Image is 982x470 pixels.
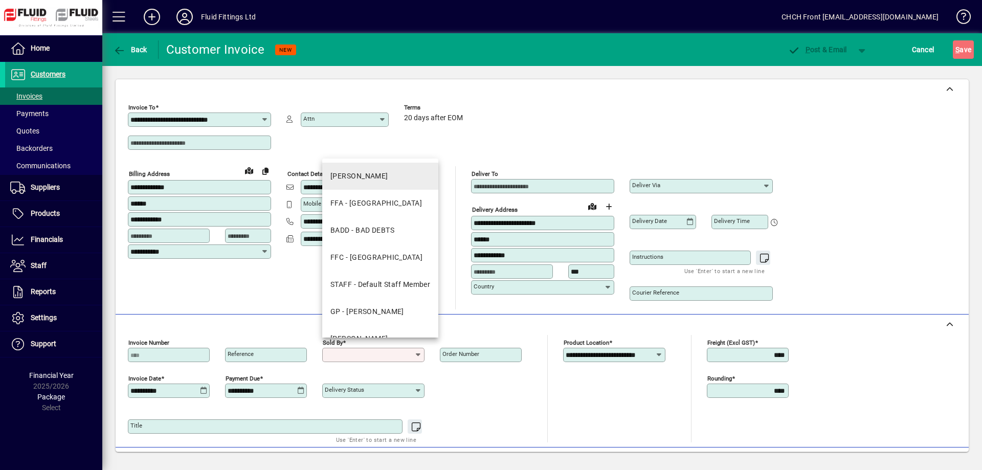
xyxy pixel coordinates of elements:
[783,40,852,59] button: Post & Email
[323,339,343,346] mat-label: Sold by
[102,40,159,59] app-page-header-button: Back
[5,331,102,357] a: Support
[442,350,479,357] mat-label: Order number
[5,227,102,253] a: Financials
[31,261,47,270] span: Staff
[782,9,939,25] div: CHCH Front [EMAIL_ADDRESS][DOMAIN_NAME]
[5,36,102,61] a: Home
[136,8,168,26] button: Add
[330,279,430,290] div: STAFF - Default Staff Member
[474,283,494,290] mat-label: Country
[29,371,74,379] span: Financial Year
[330,306,404,317] div: GP - [PERSON_NAME]
[684,265,765,277] mat-hint: Use 'Enter' to start a new line
[10,127,39,135] span: Quotes
[325,386,364,393] mat-label: Delivery status
[5,157,102,174] a: Communications
[472,170,498,177] mat-label: Deliver To
[632,253,663,260] mat-label: Instructions
[955,41,971,58] span: ave
[564,339,609,346] mat-label: Product location
[31,183,60,191] span: Suppliers
[31,209,60,217] span: Products
[322,217,438,244] mat-option: BADD - BAD DEBTS
[600,198,617,215] button: Choose address
[201,9,256,25] div: Fluid Fittings Ltd
[788,46,847,54] span: ost & Email
[404,114,463,122] span: 20 days after EOM
[714,217,750,225] mat-label: Delivery time
[31,235,63,243] span: Financials
[330,225,394,236] div: BADD - BAD DEBTS
[303,115,315,122] mat-label: Attn
[632,217,667,225] mat-label: Delivery date
[322,190,438,217] mat-option: FFA - Auckland
[128,339,169,346] mat-label: Invoice number
[168,8,201,26] button: Profile
[10,162,71,170] span: Communications
[330,198,422,209] div: FFA - [GEOGRAPHIC_DATA]
[5,253,102,279] a: Staff
[322,163,438,190] mat-option: AG - ADAM
[632,182,660,189] mat-label: Deliver via
[10,92,42,100] span: Invoices
[31,314,57,322] span: Settings
[31,287,56,296] span: Reports
[128,375,161,382] mat-label: Invoice date
[909,40,937,59] button: Cancel
[584,198,600,214] a: View on map
[130,422,142,429] mat-label: Title
[113,46,147,54] span: Back
[228,350,254,357] mat-label: Reference
[31,70,65,78] span: Customers
[322,244,438,271] mat-option: FFC - Christchurch
[806,46,810,54] span: P
[330,333,388,344] div: [PERSON_NAME]
[322,298,438,325] mat-option: GP - Grant Petersen
[31,340,56,348] span: Support
[5,105,102,122] a: Payments
[257,163,274,179] button: Copy to Delivery address
[10,109,49,118] span: Payments
[330,252,422,263] div: FFC - [GEOGRAPHIC_DATA]
[5,279,102,305] a: Reports
[5,175,102,200] a: Suppliers
[336,434,416,445] mat-hint: Use 'Enter' to start a new line
[5,305,102,331] a: Settings
[707,339,755,346] mat-label: Freight (excl GST)
[110,40,150,59] button: Back
[5,201,102,227] a: Products
[322,271,438,298] mat-option: STAFF - Default Staff Member
[31,44,50,52] span: Home
[322,325,438,352] mat-option: JJ - JENI
[949,2,969,35] a: Knowledge Base
[707,375,732,382] mat-label: Rounding
[5,122,102,140] a: Quotes
[955,46,959,54] span: S
[166,41,265,58] div: Customer Invoice
[5,140,102,157] a: Backorders
[37,393,65,401] span: Package
[10,144,53,152] span: Backorders
[5,87,102,105] a: Invoices
[912,41,934,58] span: Cancel
[404,104,465,111] span: Terms
[128,104,155,111] mat-label: Invoice To
[330,171,388,182] div: [PERSON_NAME]
[953,40,974,59] button: Save
[226,375,260,382] mat-label: Payment due
[279,47,292,53] span: NEW
[303,200,321,207] mat-label: Mobile
[632,289,679,296] mat-label: Courier Reference
[241,162,257,178] a: View on map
